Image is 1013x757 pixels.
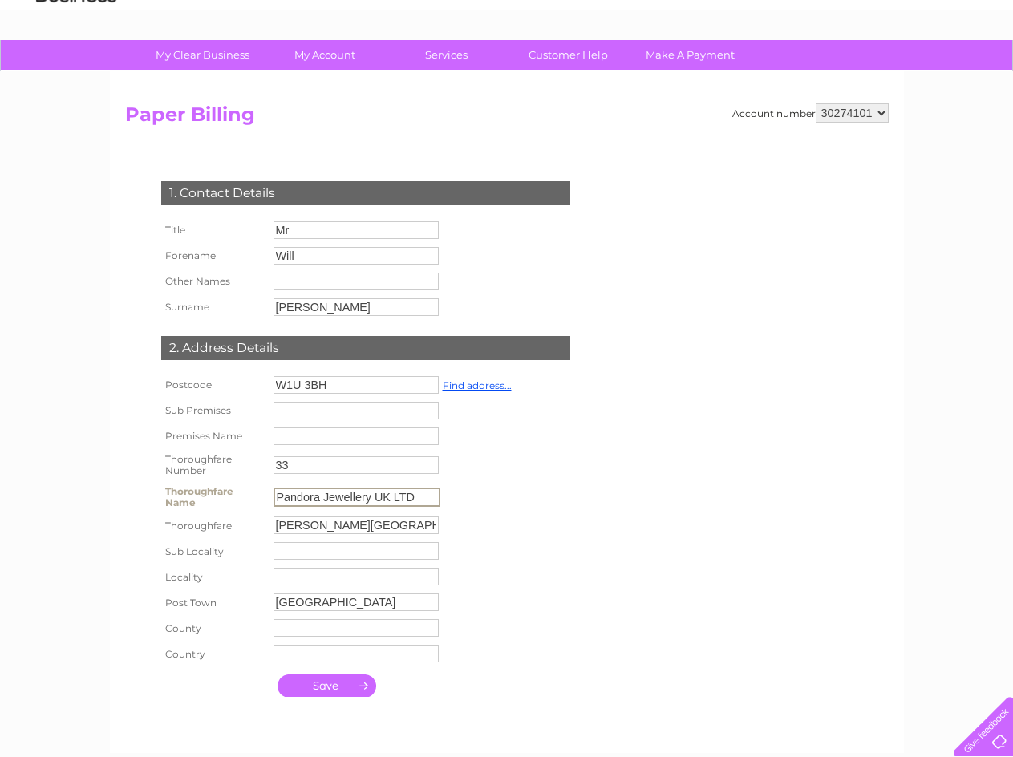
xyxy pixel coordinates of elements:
div: 1. Contact Details [161,181,570,205]
th: Sub Locality [157,538,269,564]
a: Water [731,68,761,80]
a: Make A Payment [624,40,756,70]
th: Locality [157,564,269,589]
a: My Clear Business [136,40,269,70]
a: Find address... [443,379,512,391]
th: Premises Name [157,423,269,449]
th: Sub Premises [157,398,269,423]
div: Clear Business is a trading name of Verastar Limited (registered in [GEOGRAPHIC_DATA] No. 3667643... [128,9,886,78]
a: Customer Help [502,40,634,70]
input: Submit [278,674,376,697]
a: Log out [960,68,998,80]
th: Title [157,217,269,243]
img: logo.png [35,42,117,91]
a: Blog [873,68,897,80]
a: Energy [771,68,806,80]
th: Surname [157,294,269,320]
div: Account number [732,103,889,123]
th: Forename [157,243,269,269]
th: Postcode [157,372,269,398]
th: Thoroughfare [157,512,269,538]
th: Post Town [157,589,269,615]
th: Country [157,641,269,666]
a: Services [380,40,513,70]
th: County [157,615,269,641]
th: Thoroughfare Name [157,481,269,513]
a: 0333 014 3131 [711,8,821,28]
div: 2. Address Details [161,336,570,360]
a: My Account [258,40,391,70]
h2: Paper Billing [125,103,889,134]
th: Thoroughfare Number [157,449,269,481]
a: Contact [906,68,946,80]
a: Telecoms [816,68,864,80]
th: Other Names [157,269,269,294]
